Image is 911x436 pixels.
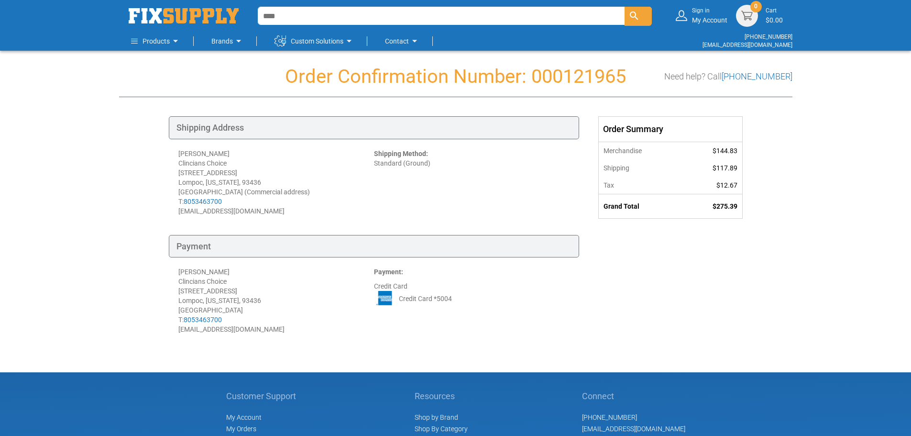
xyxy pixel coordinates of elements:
a: 8053463700 [184,198,222,205]
th: Merchandise [599,142,682,159]
strong: Payment: [374,268,403,276]
span: Credit Card *5004 [399,294,452,303]
a: 8053463700 [184,316,222,324]
img: AE [374,291,396,305]
h5: Customer Support [226,391,301,401]
strong: Shipping Method: [374,150,428,157]
span: My Orders [226,425,256,433]
img: Fix Industrial Supply [129,8,239,23]
a: [EMAIL_ADDRESS][DOMAIN_NAME] [582,425,685,433]
th: Shipping [599,159,682,177]
a: [PHONE_NUMBER] [722,71,792,81]
a: Brands [211,32,244,51]
div: Standard (Ground) [374,149,570,216]
div: Order Summary [599,117,742,142]
a: Products [131,32,181,51]
a: Custom Solutions [274,32,355,51]
div: Shipping Address [169,116,579,139]
span: $0.00 [766,16,783,24]
span: $144.83 [713,147,737,155]
th: Tax [599,177,682,194]
h1: Order Confirmation Number: 000121965 [119,66,792,87]
h3: Need help? Call [664,72,792,81]
div: Credit Card [374,267,570,334]
a: [EMAIL_ADDRESS][DOMAIN_NAME] [702,42,792,48]
button: Search [625,7,652,26]
h5: Resources [415,391,469,401]
div: My Account [692,7,727,24]
span: $12.67 [716,181,737,189]
small: Sign in [692,7,727,15]
strong: Grand Total [604,202,639,210]
a: Shop By Category [415,425,468,433]
small: Cart [766,7,783,15]
div: [PERSON_NAME] Clincians Choice [STREET_ADDRESS] Lompoc, [US_STATE], 93436 [GEOGRAPHIC_DATA] T: [E... [178,267,374,334]
h5: Connect [582,391,685,401]
a: Contact [385,32,420,51]
a: [PHONE_NUMBER] [745,34,792,40]
a: store logo [129,8,239,23]
div: [PERSON_NAME] Clincians Choice [STREET_ADDRESS] Lompoc, [US_STATE], 93436 [GEOGRAPHIC_DATA] (Comm... [178,149,374,216]
div: Payment [169,235,579,258]
span: $117.89 [713,164,737,172]
a: [PHONE_NUMBER] [582,414,637,421]
span: My Account [226,414,262,421]
span: 0 [754,2,757,11]
a: Shop by Brand [415,414,458,421]
span: $275.39 [713,202,737,210]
